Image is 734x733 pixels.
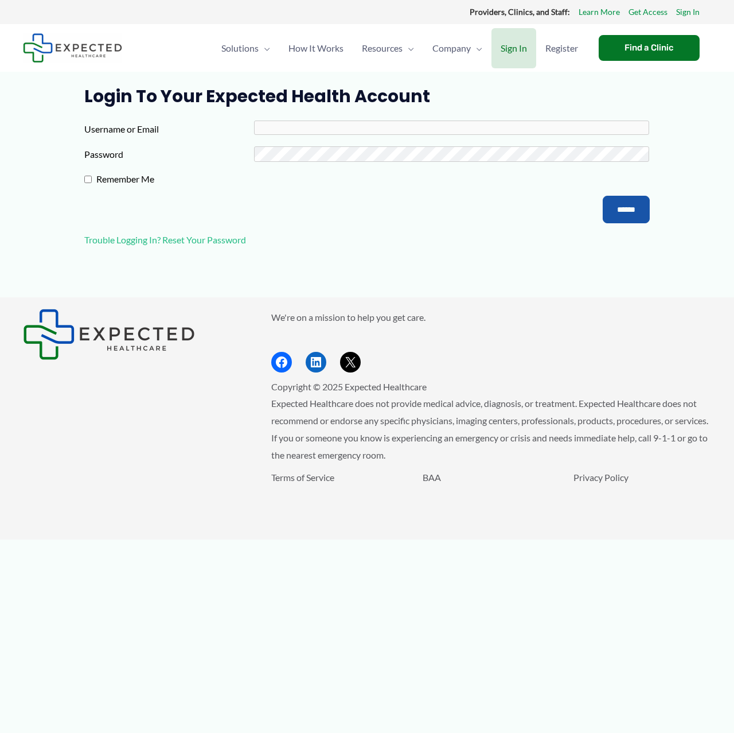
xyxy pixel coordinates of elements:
span: Resources [362,28,403,68]
span: Sign In [501,28,527,68]
span: Menu Toggle [259,28,270,68]
aside: Footer Widget 3 [271,469,711,512]
a: ResourcesMenu Toggle [353,28,423,68]
a: BAA [423,472,441,483]
a: Sign In [676,5,700,20]
span: Expected Healthcare does not provide medical advice, diagnosis, or treatment. Expected Healthcare... [271,398,708,460]
strong: Providers, Clinics, and Staff: [470,7,570,17]
span: Solutions [221,28,259,68]
a: Sign In [491,28,536,68]
a: Trouble Logging In? Reset Your Password [84,234,246,245]
span: Copyright © 2025 Expected Healthcare [271,381,427,392]
span: Menu Toggle [403,28,414,68]
img: Expected Healthcare Logo - side, dark font, small [23,309,195,360]
a: SolutionsMenu Toggle [212,28,279,68]
h1: Login to Your Expected Health Account [84,86,650,107]
img: Expected Healthcare Logo - side, dark font, small [23,33,122,63]
label: Password [84,146,254,163]
a: Register [536,28,587,68]
aside: Footer Widget 2 [271,309,711,373]
a: CompanyMenu Toggle [423,28,491,68]
a: Terms of Service [271,472,334,483]
span: Register [545,28,578,68]
nav: Primary Site Navigation [212,28,587,68]
a: Find a Clinic [599,35,700,61]
a: Privacy Policy [573,472,628,483]
a: How It Works [279,28,353,68]
label: Remember Me [92,170,261,188]
a: Get Access [628,5,667,20]
label: Username or Email [84,121,254,138]
p: We're on a mission to help you get care. [271,309,711,326]
aside: Footer Widget 1 [23,309,243,360]
a: Learn More [579,5,620,20]
span: Menu Toggle [471,28,482,68]
span: Company [432,28,471,68]
span: How It Works [288,28,343,68]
